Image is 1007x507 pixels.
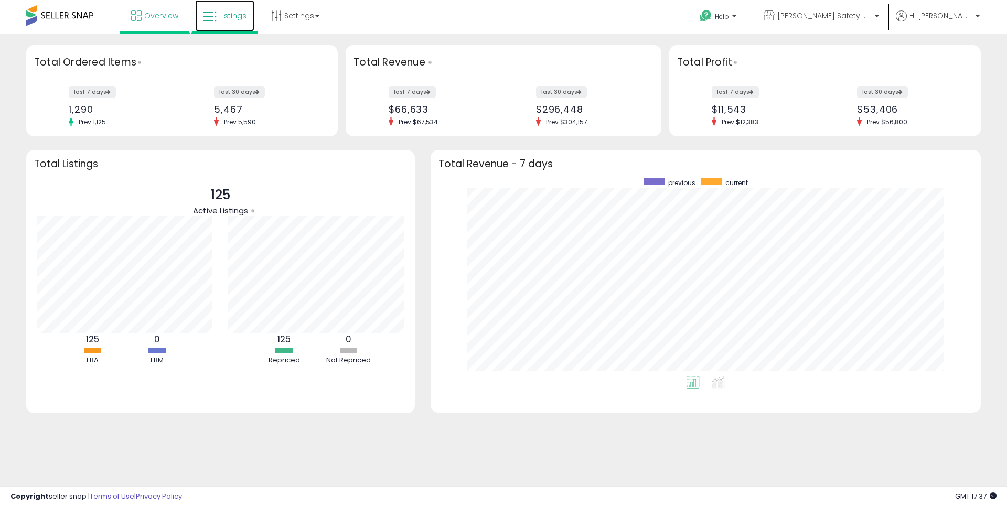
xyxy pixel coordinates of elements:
span: Listings [219,10,247,21]
div: Not Repriced [317,355,380,365]
label: last 30 days [214,86,265,98]
span: Prev: $304,157 [541,117,593,126]
span: Help [715,12,729,21]
h3: Total Listings [34,160,407,168]
b: 0 [154,333,160,346]
div: Repriced [253,355,316,365]
div: $296,448 [536,104,643,115]
span: Active Listings [193,205,248,216]
label: last 7 days [389,86,436,98]
i: Get Help [699,9,712,23]
h3: Total Revenue [353,55,654,70]
a: Help [691,2,747,34]
span: previous [668,178,695,187]
div: Tooltip anchor [425,58,435,67]
span: Overview [144,10,178,21]
a: Hi [PERSON_NAME] [896,10,980,34]
b: 0 [346,333,351,346]
span: Hi [PERSON_NAME] [909,10,972,21]
b: 125 [277,333,291,346]
div: Tooltip anchor [135,58,144,67]
div: 5,467 [214,104,319,115]
span: current [725,178,748,187]
label: last 30 days [857,86,908,98]
span: Prev: $56,800 [862,117,913,126]
div: $66,633 [389,104,496,115]
h3: Total Revenue - 7 days [438,160,973,168]
label: last 7 days [69,86,116,98]
span: Prev: $67,534 [393,117,443,126]
div: 1,290 [69,104,174,115]
div: $11,543 [712,104,817,115]
h3: Total Ordered Items [34,55,330,70]
div: FBM [125,355,188,365]
span: Prev: $12,383 [716,117,764,126]
label: last 30 days [536,86,587,98]
div: Tooltip anchor [248,206,258,215]
span: Prev: 5,590 [219,117,261,126]
div: Tooltip anchor [731,58,740,67]
div: FBA [61,355,124,365]
label: last 7 days [712,86,759,98]
p: 125 [193,185,248,205]
span: [PERSON_NAME] Safety & Supply [777,10,872,21]
b: 125 [86,333,99,346]
h3: Total Profit [677,55,973,70]
span: Prev: 1,125 [73,117,111,126]
div: $53,406 [857,104,962,115]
